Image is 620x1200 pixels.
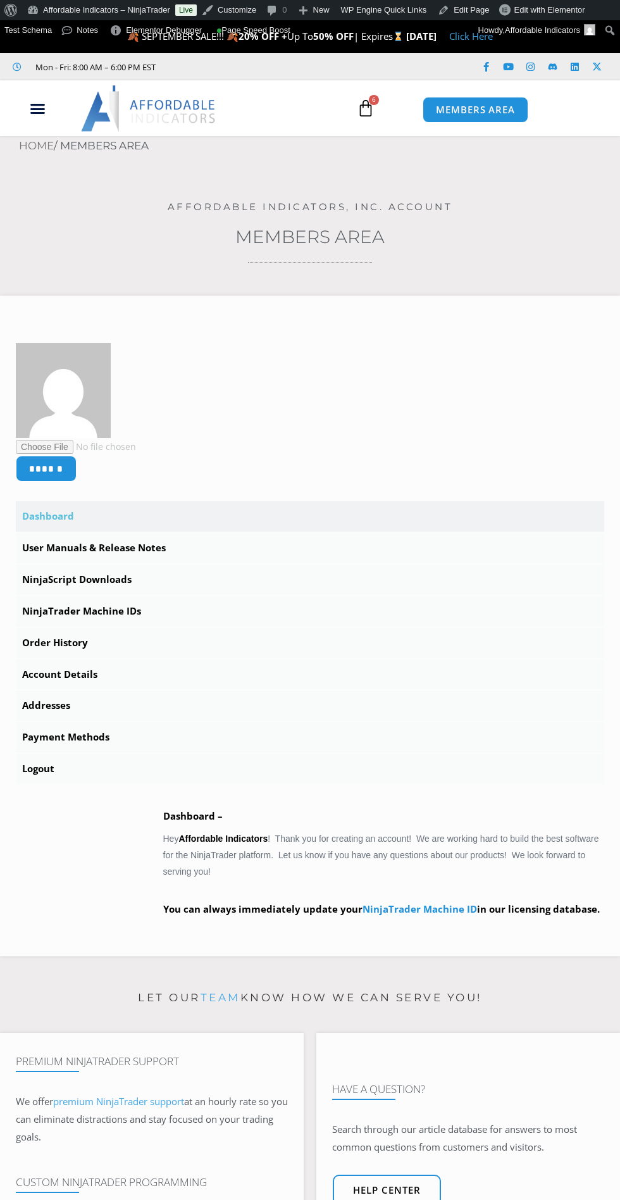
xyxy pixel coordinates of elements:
[16,1095,288,1143] span: at an hourly rate so you can eliminate distractions and stay focused on your trading goals.
[332,1083,604,1096] h4: Have A Question?
[16,565,604,595] a: NinjaScript Downloads
[338,90,394,127] a: 6
[16,1095,53,1108] span: We offer
[53,1095,184,1108] a: premium NinjaTrader support
[505,25,580,35] span: Affordable Indicators
[16,501,604,532] a: Dashboard
[163,808,605,936] div: Hey ! Thank you for creating an account! We are working hard to build the best software for the N...
[394,32,403,41] img: ⌛
[19,136,620,156] nav: Breadcrumb
[363,903,477,915] a: NinjaTrader Machine ID
[406,30,437,42] strong: [DATE]
[16,659,604,690] a: Account Details
[474,20,600,41] a: Howdy,
[163,809,223,822] b: Dashboard –
[353,1185,421,1195] span: Help center
[449,30,493,42] a: Click Here
[313,30,354,42] strong: 50% OFF
[16,722,604,753] a: Payment Methods
[16,691,604,721] a: Addresses
[7,97,68,121] div: Menu Toggle
[436,105,515,115] span: MEMBERS AREA
[16,1176,288,1189] h4: Custom NinjaTrader Programming
[369,95,379,105] span: 6
[103,20,208,41] div: Elementor Debugger
[178,834,268,844] strong: Affordable Indicators
[32,59,156,75] span: Mon - Fri: 8:00 AM – 6:00 PM EST
[16,343,111,438] img: f76b2c954c91ccb298ea17e82a9e6c3d168cdca6d2be3a111b29e2d6aa75f91f
[165,61,355,73] iframe: Customer reviews powered by Trustpilot
[423,97,528,123] a: MEMBERS AREA
[57,20,103,41] a: Notes
[175,4,197,16] a: Live
[16,628,604,658] a: Order History
[16,501,604,784] nav: Account pages
[514,5,585,15] span: Edit with Elementor
[163,903,600,915] strong: You can always immediately update your in our licensing database.
[201,991,240,1004] a: team
[16,533,604,563] a: User Manuals & Release Notes
[332,1121,604,1156] p: Search through our article database for answers to most common questions from customers and visit...
[208,20,295,41] a: Page Speed Boost
[168,201,453,213] a: Affordable Indicators, Inc. Account
[16,754,604,784] a: Logout
[16,1055,288,1068] h4: Premium NinjaTrader Support
[16,596,604,627] a: NinjaTrader Machine IDs
[81,85,217,131] img: LogoAI | Affordable Indicators – NinjaTrader
[235,226,385,247] a: Members Area
[19,139,54,152] a: Home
